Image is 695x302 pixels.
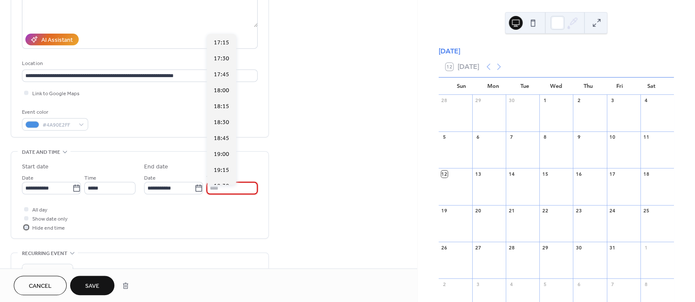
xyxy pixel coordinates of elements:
span: 19:30 [214,182,229,191]
div: 4 [643,97,649,104]
span: 17:15 [214,38,229,47]
span: #4A90E2FF [43,121,74,130]
span: Time [206,174,218,183]
div: 11 [643,134,649,140]
div: 3 [609,97,616,104]
span: 18:30 [214,118,229,127]
div: Location [22,59,256,68]
span: Do not repeat [25,266,58,276]
div: 26 [441,244,448,251]
div: 25 [643,208,649,214]
div: 10 [609,134,616,140]
div: 5 [441,134,448,140]
div: 9 [575,134,582,140]
div: 13 [475,171,481,177]
div: 24 [609,208,616,214]
div: 30 [575,244,582,251]
div: Wed [540,78,572,95]
div: 6 [575,281,582,287]
div: AI Assistant [41,36,73,45]
div: 6 [475,134,481,140]
span: 17:45 [214,70,229,79]
div: 3 [475,281,481,287]
span: Link to Google Maps [32,89,80,98]
div: [DATE] [439,46,674,56]
div: Sun [446,78,477,95]
div: Thu [572,78,604,95]
span: 19:00 [214,150,229,159]
div: 29 [542,244,548,251]
span: 18:00 [214,86,229,95]
button: AI Assistant [25,34,79,45]
div: 21 [508,208,515,214]
span: 18:15 [214,102,229,111]
div: 31 [609,244,616,251]
div: Sat [635,78,667,95]
span: Date [144,174,156,183]
div: 23 [575,208,582,214]
span: Show date only [32,215,68,224]
span: Hide end time [32,224,65,233]
span: Date [22,174,34,183]
div: Mon [477,78,509,95]
span: Time [84,174,96,183]
div: 29 [475,97,481,104]
div: 17 [609,171,616,177]
span: 19:15 [214,166,229,175]
div: 19 [441,208,448,214]
div: 5 [542,281,548,287]
button: Save [70,276,114,295]
div: 4 [508,281,515,287]
div: 15 [542,171,548,177]
div: 22 [542,208,548,214]
span: Cancel [29,282,52,291]
div: 30 [508,97,515,104]
span: Save [85,282,99,291]
span: 18:45 [214,134,229,143]
div: 16 [575,171,582,177]
div: End date [144,162,168,171]
div: 18 [643,171,649,177]
div: 12 [441,171,448,177]
div: 28 [441,97,448,104]
div: 28 [508,244,515,251]
span: 17:30 [214,54,229,63]
div: Fri [604,78,636,95]
div: 2 [441,281,448,287]
div: 8 [643,281,649,287]
div: Start date [22,162,49,171]
div: 8 [542,134,548,140]
div: 7 [508,134,515,140]
div: Event color [22,108,86,117]
div: 1 [542,97,548,104]
span: Date and time [22,148,60,157]
div: 2 [575,97,582,104]
div: 27 [475,244,481,251]
span: All day [32,205,47,215]
span: Recurring event [22,249,68,258]
div: 20 [475,208,481,214]
button: Cancel [14,276,67,295]
div: 1 [643,244,649,251]
div: 7 [609,281,616,287]
div: 14 [508,171,515,177]
div: Tue [509,78,541,95]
